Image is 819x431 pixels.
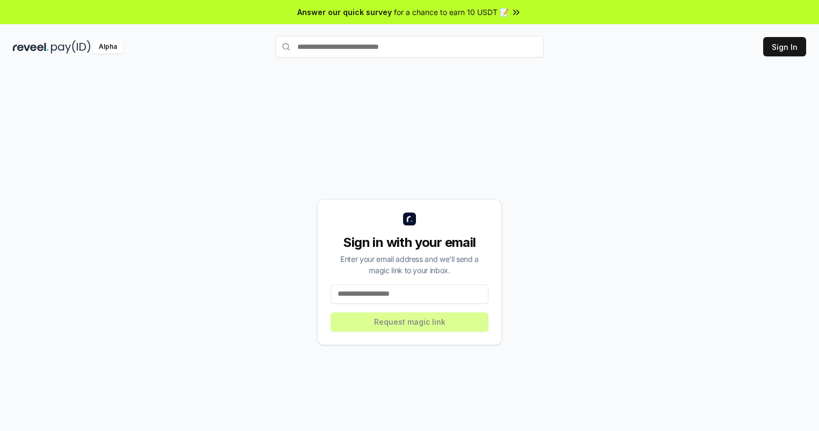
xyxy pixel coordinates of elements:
div: Enter your email address and we’ll send a magic link to your inbox. [331,253,488,276]
span: for a chance to earn 10 USDT 📝 [394,6,509,18]
div: Sign in with your email [331,234,488,251]
img: logo_small [403,213,416,225]
span: Answer our quick survey [297,6,392,18]
img: reveel_dark [13,40,49,54]
div: Alpha [93,40,123,54]
img: pay_id [51,40,91,54]
button: Sign In [763,37,806,56]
